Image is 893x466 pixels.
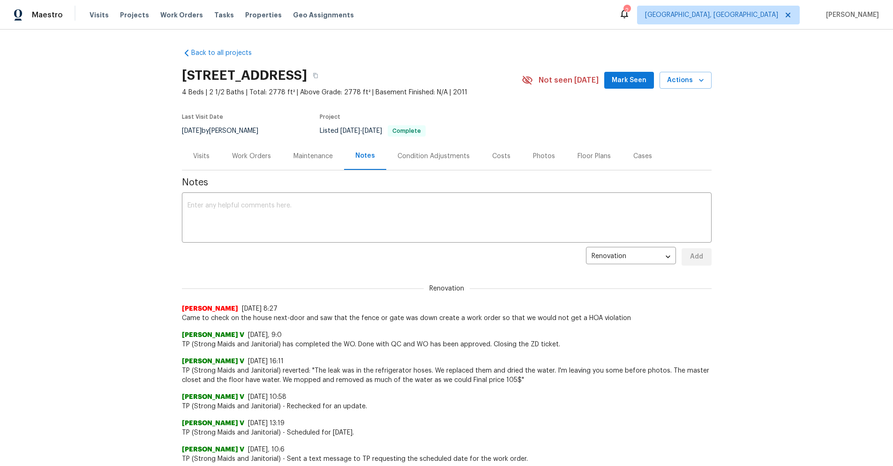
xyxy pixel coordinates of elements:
[293,152,333,161] div: Maintenance
[307,67,324,84] button: Copy Address
[248,332,282,338] span: [DATE], 9:0
[182,445,244,454] span: [PERSON_NAME] V
[645,10,778,20] span: [GEOGRAPHIC_DATA], [GEOGRAPHIC_DATA]
[32,10,63,20] span: Maestro
[320,128,426,134] span: Listed
[586,245,676,268] div: Renovation
[182,402,712,411] span: TP (Strong Maids and Janitorial) - Rechecked for an update.
[389,128,425,134] span: Complete
[182,88,522,97] span: 4 Beds | 2 1/2 Baths | Total: 2778 ft² | Above Grade: 2778 ft² | Basement Finished: N/A | 2011
[214,12,234,18] span: Tasks
[182,125,270,137] div: by [PERSON_NAME]
[248,420,285,427] span: [DATE] 13:19
[182,128,202,134] span: [DATE]
[362,128,382,134] span: [DATE]
[293,10,354,20] span: Geo Assignments
[182,313,712,323] span: Came to check on the house next-door and saw that the fence or gate was down create a work order ...
[232,152,271,161] div: Work Orders
[182,392,244,402] span: [PERSON_NAME] V
[248,358,284,365] span: [DATE] 16:11
[182,419,244,428] span: [PERSON_NAME] V
[424,284,470,293] span: Renovation
[182,114,223,120] span: Last Visit Date
[182,330,244,340] span: [PERSON_NAME] V
[245,10,282,20] span: Properties
[182,366,712,385] span: TP (Strong Maids and Janitorial) reverted: "The leak was in the refrigerator hoses. We replaced t...
[604,72,654,89] button: Mark Seen
[182,304,238,313] span: [PERSON_NAME]
[160,10,203,20] span: Work Orders
[633,152,652,161] div: Cases
[193,152,210,161] div: Visits
[182,357,244,366] span: [PERSON_NAME] V
[660,72,712,89] button: Actions
[539,76,599,85] span: Not seen [DATE]
[320,114,340,120] span: Project
[90,10,109,20] span: Visits
[120,10,149,20] span: Projects
[492,152,510,161] div: Costs
[182,71,307,80] h2: [STREET_ADDRESS]
[533,152,555,161] div: Photos
[822,10,879,20] span: [PERSON_NAME]
[578,152,611,161] div: Floor Plans
[355,151,375,160] div: Notes
[182,454,712,464] span: TP (Strong Maids and Janitorial) - Sent a text message to TP requesting the scheduled date for th...
[182,428,712,437] span: TP (Strong Maids and Janitorial) - Scheduled for [DATE].
[182,48,272,58] a: Back to all projects
[242,306,278,312] span: [DATE] 8:27
[340,128,382,134] span: -
[612,75,646,86] span: Mark Seen
[623,6,630,15] div: 2
[182,178,712,187] span: Notes
[248,394,286,400] span: [DATE] 10:58
[182,340,712,349] span: TP (Strong Maids and Janitorial) has completed the WO. Done with QC and WO has been approved. Clo...
[667,75,704,86] span: Actions
[398,152,470,161] div: Condition Adjustments
[248,446,285,453] span: [DATE], 10:6
[340,128,360,134] span: [DATE]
